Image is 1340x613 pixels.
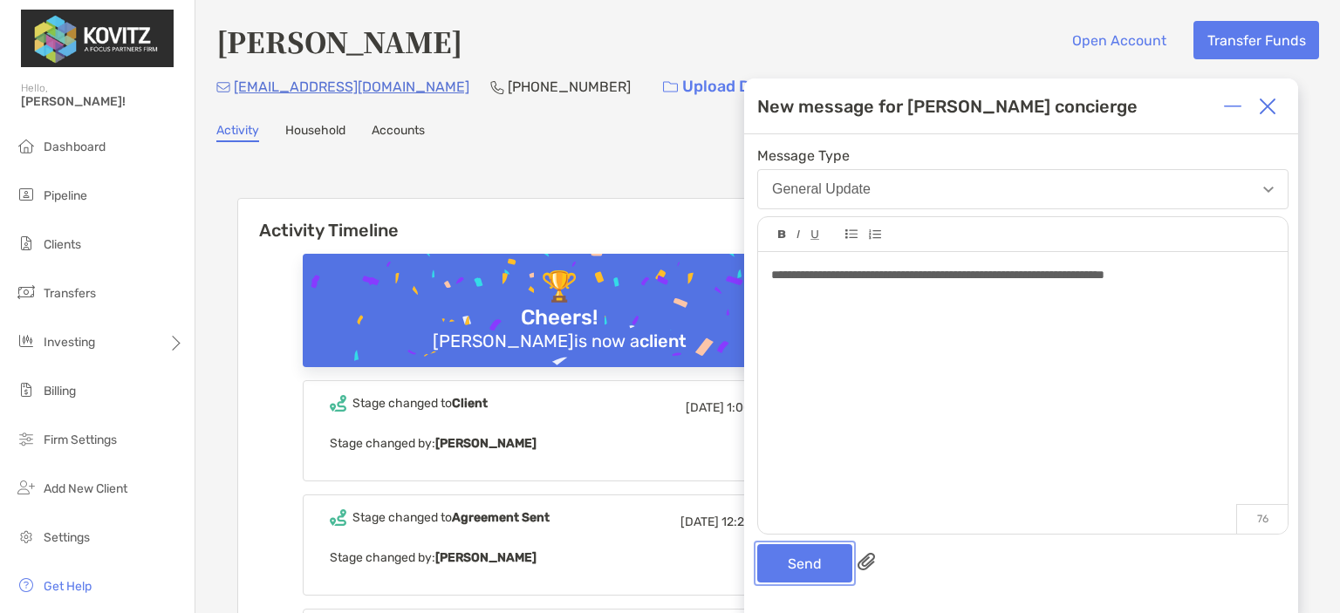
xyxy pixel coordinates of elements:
img: Editor control icon [810,230,819,240]
div: New message for [PERSON_NAME] concierge [757,96,1138,117]
b: [PERSON_NAME] [435,550,537,565]
b: [PERSON_NAME] [435,436,537,451]
img: firm-settings icon [16,428,37,449]
div: General Update [772,181,871,197]
img: Event icon [330,509,346,526]
span: Firm Settings [44,433,117,447]
img: Phone Icon [490,80,504,94]
span: 12:26 PM ED [721,514,790,529]
a: Household [285,123,345,142]
img: billing icon [16,379,37,400]
p: [PHONE_NUMBER] [508,76,631,98]
img: Editor control icon [778,230,786,239]
div: 🏆 [534,269,585,305]
span: Message Type [757,147,1289,164]
button: Send [757,544,852,582]
span: 1:00 PM ED [727,400,790,415]
img: pipeline icon [16,184,37,205]
p: Stage changed by: [330,433,790,454]
span: [PERSON_NAME]! [21,94,184,109]
img: Open dropdown arrow [1263,187,1274,193]
img: settings icon [16,526,37,547]
img: transfers icon [16,282,37,303]
button: Open Account [1058,21,1179,59]
a: Upload Documents [652,68,837,106]
div: Cheers! [514,305,605,330]
span: Investing [44,335,95,350]
img: add_new_client icon [16,477,37,498]
span: Dashboard [44,140,106,154]
span: [DATE] [686,400,724,415]
span: [DATE] [680,514,719,529]
img: paperclip attachments [858,553,875,570]
span: Add New Client [44,481,127,496]
span: Settings [44,530,90,545]
div: Stage changed to [352,510,550,525]
span: Pipeline [44,188,87,203]
img: Confetti [303,254,817,405]
p: 76 [1236,504,1288,534]
img: clients icon [16,233,37,254]
b: Agreement Sent [452,510,550,525]
img: Close [1259,98,1276,115]
h6: Activity Timeline [238,199,880,241]
span: Billing [44,384,76,398]
img: Zoe Logo [21,7,174,70]
img: get-help icon [16,575,37,596]
button: Transfer Funds [1193,21,1319,59]
img: Editor control icon [796,230,800,239]
img: Email Icon [216,82,230,92]
button: General Update [757,169,1289,209]
span: Clients [44,237,81,252]
img: Editor control icon [868,229,881,240]
img: Expand or collapse [1224,98,1241,115]
p: Stage changed by: [330,547,790,569]
img: Event icon [330,395,346,412]
img: dashboard icon [16,135,37,156]
div: [PERSON_NAME] is now a [426,330,694,351]
a: Accounts [372,123,425,142]
img: investing icon [16,330,37,351]
b: client [639,330,687,351]
b: Client [452,396,488,411]
img: button icon [663,81,678,93]
img: Editor control icon [845,229,858,239]
span: Get Help [44,579,92,594]
div: Stage changed to [352,396,488,411]
h4: [PERSON_NAME] [216,21,462,61]
span: Transfers [44,286,96,301]
a: Activity [216,123,259,142]
p: [EMAIL_ADDRESS][DOMAIN_NAME] [234,76,469,98]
